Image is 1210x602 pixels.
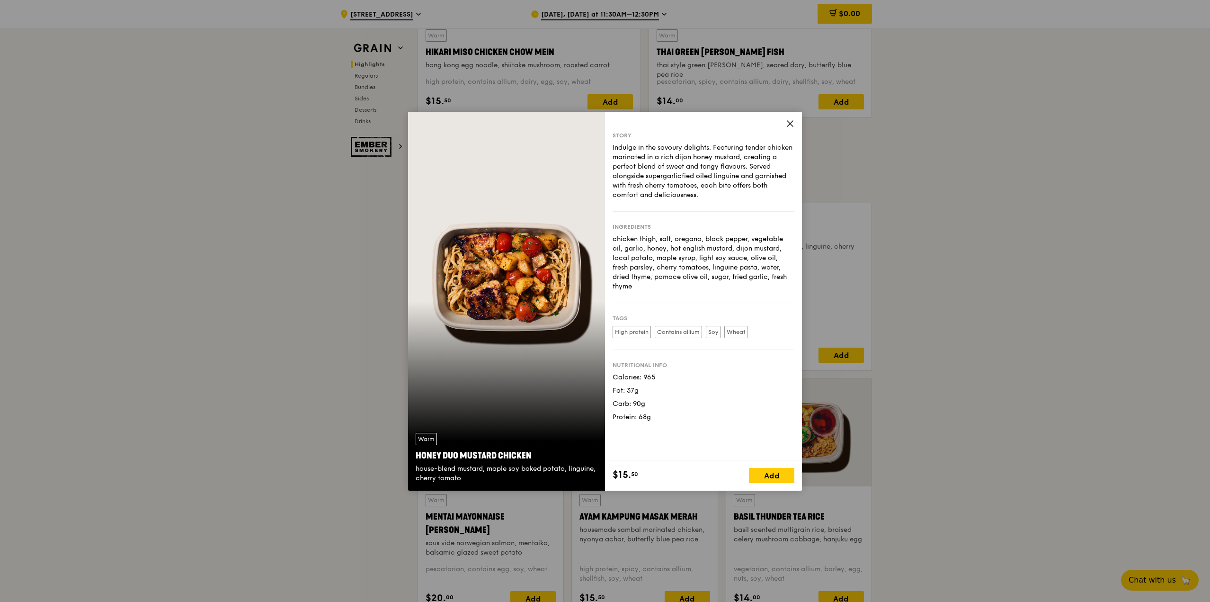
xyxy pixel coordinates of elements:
div: Warm [416,433,437,445]
label: Soy [706,326,721,338]
div: house-blend mustard, maple soy baked potato, linguine, cherry tomato [416,464,597,483]
div: Story [613,132,794,139]
span: 50 [631,470,638,478]
label: Contains allium [655,326,702,338]
div: Nutritional info [613,361,794,369]
div: Calories: 965 [613,373,794,382]
div: Add [749,468,794,483]
div: Protein: 68g [613,413,794,422]
div: Indulge in the savoury delights. Featuring tender chicken marinated in a rich dijon honey mustard... [613,143,794,200]
label: Wheat [724,326,747,338]
label: High protein [613,326,651,338]
div: Tags [613,314,794,322]
div: Ingredients [613,223,794,231]
div: chicken thigh, salt, oregano, black pepper, vegetable oil, garlic, honey, hot english mustard, di... [613,234,794,291]
div: Carb: 90g [613,399,794,409]
span: $15. [613,468,631,482]
div: Fat: 37g [613,386,794,395]
div: Honey Duo Mustard Chicken [416,449,597,462]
